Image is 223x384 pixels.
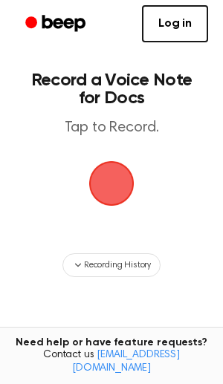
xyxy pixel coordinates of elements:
a: Log in [142,5,208,42]
span: Contact us [9,349,214,375]
a: Beep [15,10,99,39]
button: Beep Logo [89,161,134,206]
h1: Record a Voice Note for Docs [27,71,196,107]
p: Tap to Record. [27,119,196,137]
a: [EMAIL_ADDRESS][DOMAIN_NAME] [72,350,180,374]
span: Recording History [84,258,151,272]
button: Recording History [62,253,161,277]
